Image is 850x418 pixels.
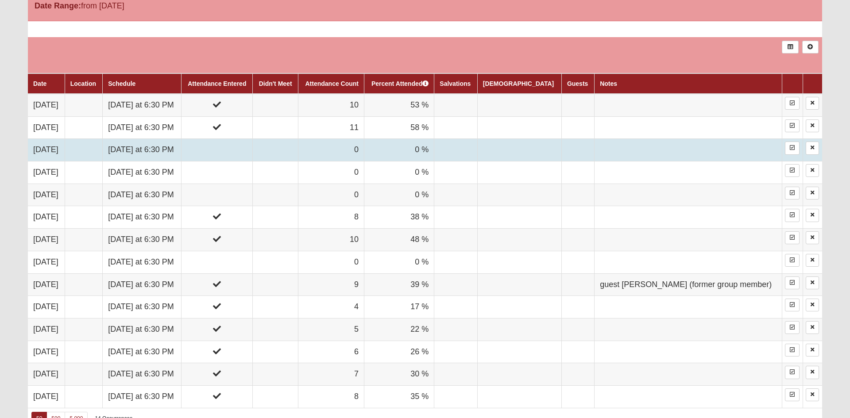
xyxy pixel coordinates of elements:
[785,187,800,199] a: Enter Attendance
[103,161,182,184] td: [DATE] at 6:30 PM
[364,363,434,386] td: 30 %
[364,273,434,296] td: 39 %
[70,80,96,87] a: Location
[28,116,65,139] td: [DATE]
[103,386,182,408] td: [DATE] at 6:30 PM
[28,341,65,363] td: [DATE]
[802,41,819,54] a: Alt+N
[298,251,364,273] td: 0
[28,273,65,296] td: [DATE]
[782,41,798,54] a: Export to Excel
[785,344,800,357] a: Enter Attendance
[305,80,359,87] a: Attendance Count
[806,366,819,379] a: Delete
[806,97,819,110] a: Delete
[298,229,364,251] td: 10
[364,386,434,408] td: 35 %
[28,296,65,318] td: [DATE]
[785,321,800,334] a: Enter Attendance
[28,386,65,408] td: [DATE]
[434,73,477,94] th: Salvations
[298,363,364,386] td: 7
[364,251,434,273] td: 0 %
[600,80,617,87] a: Notes
[364,341,434,363] td: 26 %
[28,94,65,116] td: [DATE]
[298,386,364,408] td: 8
[259,80,292,87] a: Didn't Meet
[364,318,434,341] td: 22 %
[806,209,819,222] a: Delete
[28,251,65,273] td: [DATE]
[364,296,434,318] td: 17 %
[28,184,65,206] td: [DATE]
[103,184,182,206] td: [DATE] at 6:30 PM
[806,187,819,199] a: Delete
[103,229,182,251] td: [DATE] at 6:30 PM
[103,296,182,318] td: [DATE] at 6:30 PM
[477,73,561,94] th: [DEMOGRAPHIC_DATA]
[785,142,800,154] a: Enter Attendance
[806,254,819,267] a: Delete
[806,142,819,154] a: Delete
[103,363,182,386] td: [DATE] at 6:30 PM
[806,388,819,401] a: Delete
[806,164,819,177] a: Delete
[364,184,434,206] td: 0 %
[28,161,65,184] td: [DATE]
[103,251,182,273] td: [DATE] at 6:30 PM
[108,80,135,87] a: Schedule
[806,321,819,334] a: Delete
[785,164,800,177] a: Enter Attendance
[785,299,800,311] a: Enter Attendance
[785,254,800,267] a: Enter Attendance
[28,363,65,386] td: [DATE]
[298,116,364,139] td: 11
[785,276,800,289] a: Enter Attendance
[364,94,434,116] td: 53 %
[298,206,364,229] td: 8
[103,206,182,229] td: [DATE] at 6:30 PM
[298,184,364,206] td: 0
[298,341,364,363] td: 6
[298,139,364,161] td: 0
[806,299,819,311] a: Delete
[188,80,246,87] a: Attendance Entered
[806,344,819,357] a: Delete
[103,273,182,296] td: [DATE] at 6:30 PM
[561,73,594,94] th: Guests
[103,116,182,139] td: [DATE] at 6:30 PM
[298,273,364,296] td: 9
[103,341,182,363] td: [DATE] at 6:30 PM
[298,318,364,341] td: 5
[103,139,182,161] td: [DATE] at 6:30 PM
[785,231,800,244] a: Enter Attendance
[785,119,800,132] a: Enter Attendance
[785,209,800,222] a: Enter Attendance
[785,388,800,401] a: Enter Attendance
[806,119,819,132] a: Delete
[371,80,429,87] a: Percent Attended
[364,206,434,229] td: 38 %
[103,94,182,116] td: [DATE] at 6:30 PM
[364,139,434,161] td: 0 %
[806,276,819,289] a: Delete
[103,318,182,341] td: [DATE] at 6:30 PM
[298,94,364,116] td: 10
[298,161,364,184] td: 0
[28,206,65,229] td: [DATE]
[806,231,819,244] a: Delete
[595,273,782,296] td: guest [PERSON_NAME] (former group member)
[28,229,65,251] td: [DATE]
[364,229,434,251] td: 48 %
[785,97,800,110] a: Enter Attendance
[28,139,65,161] td: [DATE]
[364,161,434,184] td: 0 %
[28,318,65,341] td: [DATE]
[785,366,800,379] a: Enter Attendance
[33,80,46,87] a: Date
[298,296,364,318] td: 4
[364,116,434,139] td: 58 %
